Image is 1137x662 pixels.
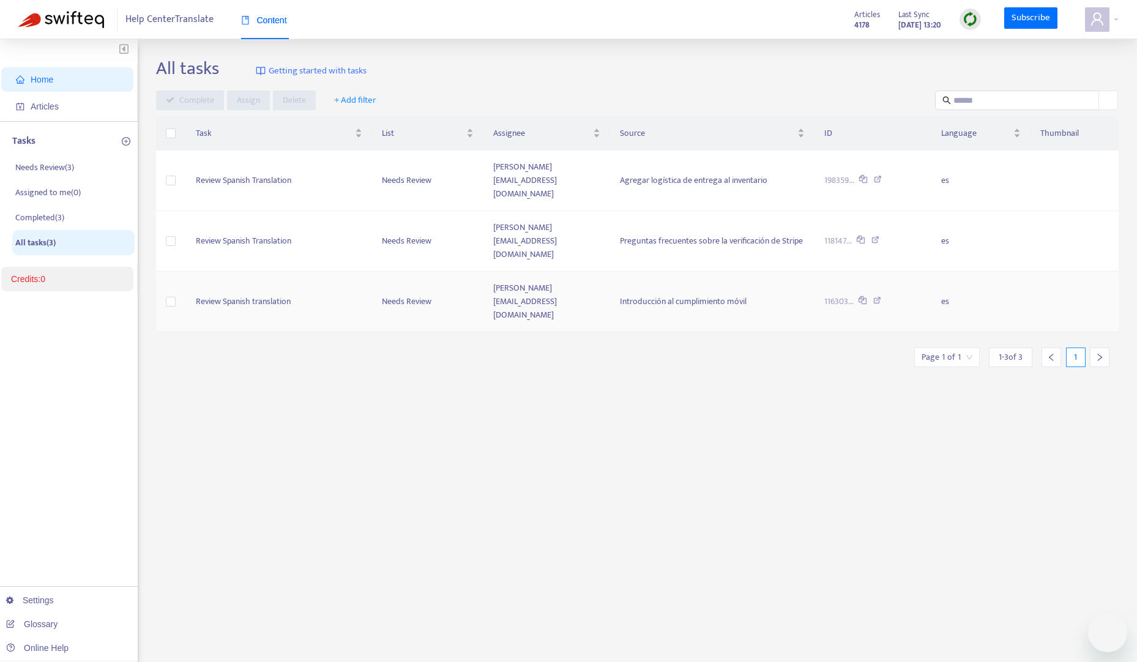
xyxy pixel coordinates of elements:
td: [PERSON_NAME][EMAIL_ADDRESS][DOMAIN_NAME] [483,272,610,332]
span: Introducción al cumplimiento móvil [620,294,747,308]
button: Assign [227,91,270,110]
td: es [931,211,1030,272]
span: user [1090,12,1105,26]
span: Task [196,127,352,140]
span: 1 - 3 of 3 [999,351,1023,363]
th: Thumbnail [1031,117,1119,151]
button: Delete [273,91,316,110]
p: Completed ( 3 ) [15,211,64,224]
p: Assigned to me ( 0 ) [15,186,81,199]
a: Online Help [6,643,69,653]
span: left [1047,353,1056,362]
th: Source [610,117,815,151]
span: Articles [854,8,880,21]
h2: All tasks [156,58,219,80]
a: Getting started with tasks [256,58,367,84]
span: home [16,75,24,84]
img: sync.dc5367851b00ba804db3.png [963,12,978,27]
span: right [1095,353,1104,362]
strong: 4178 [854,18,870,32]
span: 116303... [824,295,854,308]
span: plus-circle [122,137,130,146]
img: Swifteq [18,11,104,28]
th: Assignee [483,117,610,151]
span: account-book [16,102,24,111]
span: Articles [31,102,59,111]
span: book [241,16,250,24]
span: List [382,127,464,140]
td: Needs Review [372,211,483,272]
div: 1 [1066,348,1086,367]
span: Getting started with tasks [269,64,367,78]
span: Content [241,15,287,25]
span: + Add filter [334,93,376,108]
span: Last Sync [898,8,930,21]
span: Preguntas frecuentes sobre la verificación de Stripe [620,234,803,248]
a: Subscribe [1004,7,1058,29]
span: Language [941,127,1010,140]
a: Credits:0 [11,274,45,284]
span: 118147... [824,234,852,248]
th: Language [931,117,1030,151]
span: Help Center Translate [125,8,214,31]
span: Source [620,127,795,140]
a: Settings [6,595,54,605]
button: + Add filter [325,91,386,110]
span: Agregar logística de entrega al inventario [620,173,767,187]
p: Needs Review ( 3 ) [15,161,74,174]
img: image-link [256,66,266,76]
p: All tasks ( 3 ) [15,236,56,249]
td: Needs Review [372,151,483,211]
td: es [931,151,1030,211]
td: Review Spanish Translation [186,151,372,211]
span: search [942,96,951,105]
th: ID [815,117,931,151]
td: [PERSON_NAME][EMAIL_ADDRESS][DOMAIN_NAME] [483,151,610,211]
th: Task [186,117,372,151]
span: Assignee [493,127,591,140]
span: Home [31,75,53,84]
strong: [DATE] 13:20 [898,18,941,32]
td: Needs Review [372,272,483,332]
td: Review Spanish translation [186,272,372,332]
button: Complete [156,91,224,110]
td: es [931,272,1030,332]
td: [PERSON_NAME][EMAIL_ADDRESS][DOMAIN_NAME] [483,211,610,272]
iframe: Button to launch messaging window, conversation in progress [1088,613,1127,652]
th: List [372,117,483,151]
p: Tasks [12,134,35,149]
a: Glossary [6,619,58,629]
span: 198359... [824,174,854,187]
td: Review Spanish Translation [186,211,372,272]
